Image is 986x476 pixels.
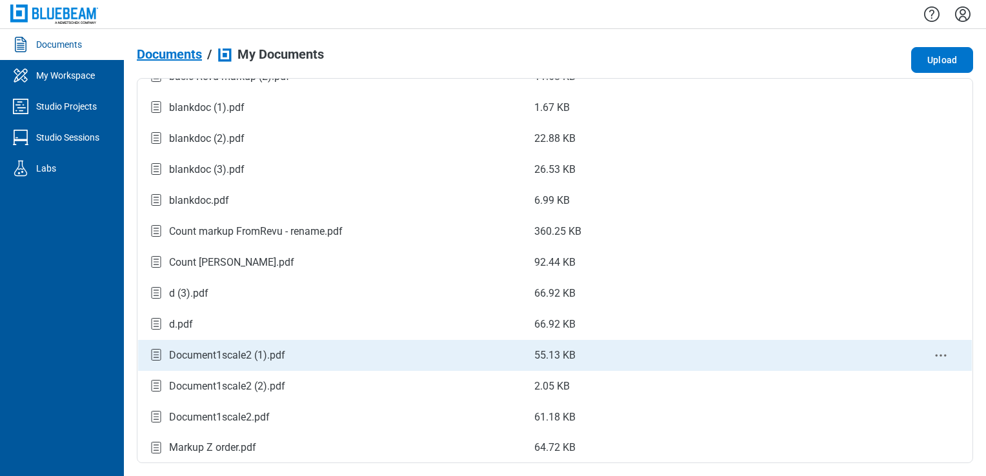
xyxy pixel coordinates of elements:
td: 2.05 KB [524,371,911,402]
td: 6.99 KB [524,185,911,216]
div: blankdoc (1).pdf [169,100,245,115]
td: 92.44 KB [524,247,911,278]
button: context-menu [933,348,949,363]
td: 1.67 KB [524,92,911,123]
svg: Labs [10,158,31,179]
button: Settings [952,3,973,25]
div: Markup Z order.pdf [169,440,256,455]
div: Document1scale2 (2).pdf [169,379,285,394]
div: Studio Sessions [36,131,99,144]
td: 360.25 KB [524,216,911,247]
td: 61.18 KB [524,402,911,433]
svg: Studio Projects [10,96,31,117]
td: 55.13 KB [524,340,911,371]
div: / [207,47,212,61]
svg: My Workspace [10,65,31,86]
img: Bluebeam, Inc. [10,5,98,23]
svg: Documents [10,34,31,55]
div: blankdoc.pdf [169,193,229,208]
td: 66.92 KB [524,309,911,340]
div: d (3).pdf [169,286,208,301]
div: Labs [36,162,56,175]
svg: Studio Sessions [10,127,31,148]
span: My Documents [237,47,324,61]
td: 22.88 KB [524,123,911,154]
td: 66.92 KB [524,278,911,309]
button: Upload [911,47,973,73]
div: Document1scale2.pdf [169,410,270,425]
td: 26.53 KB [524,154,911,185]
span: Documents [137,47,202,61]
div: blankdoc (3).pdf [169,162,245,177]
td: 64.72 KB [524,433,911,464]
div: Document1scale2 (1).pdf [169,348,285,363]
div: Count markup FromRevu - rename.pdf [169,224,343,239]
div: blankdoc (2).pdf [169,131,245,146]
div: d.pdf [169,317,193,332]
div: Studio Projects [36,100,97,113]
div: Count [PERSON_NAME].pdf [169,255,294,270]
div: Documents [36,38,82,51]
div: My Workspace [36,69,95,82]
